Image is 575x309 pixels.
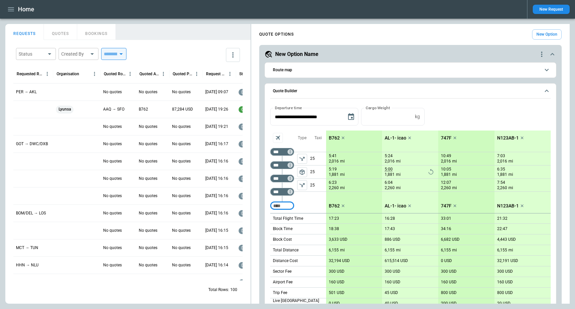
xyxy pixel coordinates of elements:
p: HHN → NLU [16,262,39,268]
button: Quoted Price column menu [192,70,201,78]
p: 100 [230,287,237,293]
p: 0 USD [329,301,340,306]
button: Quote Builder [270,84,551,99]
p: 6:23 [329,180,337,185]
label: Cargo Weight [366,105,390,111]
p: 1,881 [497,172,507,177]
p: 32,191 USD [497,258,518,263]
p: No quotes [172,210,191,216]
p: 300 USD [329,269,344,274]
div: Quoted Price [173,72,192,76]
button: more [226,48,240,62]
h6: Route map [273,68,292,72]
div: Status [239,72,251,76]
p: 747F [441,203,452,209]
p: No quotes [103,228,122,233]
p: 6,155 [385,248,395,253]
p: 2,016 [329,158,339,164]
p: 32,194 USD [329,258,350,263]
p: 21/08/2025 16:15 [205,245,228,251]
p: N123AB-1 [497,135,519,141]
p: Block Cost [273,237,292,242]
p: 6,155 [329,248,339,253]
p: 3,633 USD [329,237,347,242]
p: 1,881 [385,172,395,177]
p: 200 USD [441,301,457,306]
p: 87,284 USD [172,107,193,112]
p: 45 USD [385,290,398,295]
p: mi [340,247,345,253]
p: PER → AKL [16,89,37,95]
p: Trip Fee [273,290,287,296]
button: left aligned [297,167,307,177]
button: Request Created At (UTC+1:00) column menu [226,70,234,78]
p: 5:00 [385,167,393,172]
div: Organisation [57,72,79,76]
p: B762 [329,135,340,141]
p: Sector Fee [273,269,291,274]
p: 615,514 USD [385,258,408,263]
p: No quotes [103,210,122,216]
div: quote-option-actions [538,50,546,58]
button: New Option Namequote-option-actions [265,50,556,58]
p: No quotes [172,141,191,147]
button: Quoted Aircraft column menu [159,70,168,78]
p: 0 USD [441,258,452,263]
p: kg [415,114,420,120]
p: 2,260 [329,185,339,191]
p: No quotes [139,141,157,147]
div: Too short [270,148,294,156]
p: No quotes [103,158,122,164]
p: Taxi [314,135,322,141]
p: 1,881 [329,172,339,177]
span: package_2 [299,169,305,175]
p: 2,016 [497,158,507,164]
p: No quotes [103,193,122,199]
p: 160 USD [385,280,400,285]
p: No quotes [172,176,191,181]
p: 800 USD [441,290,457,295]
p: 6:35 [497,167,505,172]
p: 5:41 [329,154,337,158]
div: Quoted Route [104,72,126,76]
p: No quotes [103,124,122,130]
p: 1,881 [441,172,451,177]
p: Total Flight Time [273,216,303,221]
p: No quotes [172,193,191,199]
p: 33:01 [441,216,451,221]
p: 6,155 [497,248,507,253]
p: No quotes [139,124,157,130]
p: No quotes [172,228,191,233]
button: left aligned [297,154,307,164]
p: No quotes [103,176,122,181]
p: 17:23 [329,216,339,221]
p: B762 [139,107,148,112]
p: 6,155 [441,248,451,253]
div: Too short [270,202,294,210]
p: No quotes [139,210,157,216]
p: 18:38 [329,226,339,231]
p: No quotes [139,245,157,251]
p: No quotes [139,193,157,199]
p: 21/08/2025 16:16 [205,210,228,216]
p: Airport Fee [273,279,292,285]
p: 6,682 USD [441,237,460,242]
p: No quotes [139,158,157,164]
button: New Request [533,5,570,14]
p: mi [396,247,401,253]
p: 22/08/2025 09:07 [205,89,228,95]
p: 2,260 [497,185,507,191]
p: 7:03 [497,154,505,158]
button: New Option [532,29,562,40]
div: Requested Route [17,72,43,76]
label: Departure time [275,105,302,111]
p: 10:49 [441,154,451,158]
h5: New Option Name [275,51,318,58]
span: Type of sector [297,154,307,164]
button: REQUESTS [5,24,44,40]
button: Route map [270,63,551,78]
button: left aligned [297,180,307,190]
p: 22:47 [497,226,507,231]
p: mi [396,172,401,177]
p: 25 [310,179,326,191]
